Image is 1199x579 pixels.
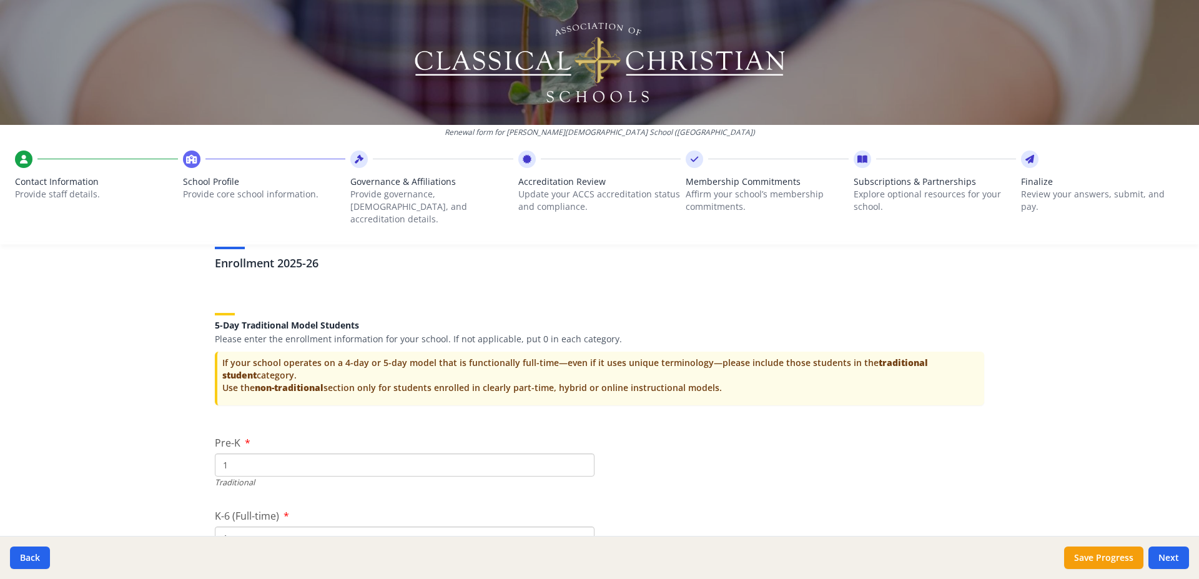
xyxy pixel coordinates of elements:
p: Explore optional resources for your school. [854,188,1017,213]
span: Finalize [1021,176,1184,188]
span: Governance & Affiliations [350,176,513,188]
strong: non-traditional [255,382,323,393]
img: Logo [413,19,787,106]
span: School Profile [183,176,346,188]
p: Provide governance, [DEMOGRAPHIC_DATA], and accreditation details. [350,188,513,225]
span: Membership Commitments [686,176,849,188]
p: Provide staff details. [15,188,178,200]
strong: traditional student [222,357,928,381]
button: Save Progress [1064,547,1143,569]
p: Please enter the enrollment information for your school. If not applicable, put 0 in each category. [215,333,984,345]
span: K-6 (Full-time) [215,509,279,523]
p: Affirm your school’s membership commitments. [686,188,849,213]
button: Back [10,547,50,569]
span: Contact Information [15,176,178,188]
p: If your school operates on a 4-day or 5-day model that is functionally full-time—even if it uses ... [222,357,979,394]
h5: 5-Day Traditional Model Students [215,320,984,330]
p: Review your answers, submit, and pay. [1021,188,1184,213]
button: Next [1148,547,1189,569]
h3: Enrollment 2025-26 [215,254,984,272]
span: Subscriptions & Partnerships [854,176,1017,188]
span: Pre-K [215,436,240,450]
div: Traditional [215,477,595,488]
span: Accreditation Review [518,176,681,188]
p: Update your ACCS accreditation status and compliance. [518,188,681,213]
p: Provide core school information. [183,188,346,200]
